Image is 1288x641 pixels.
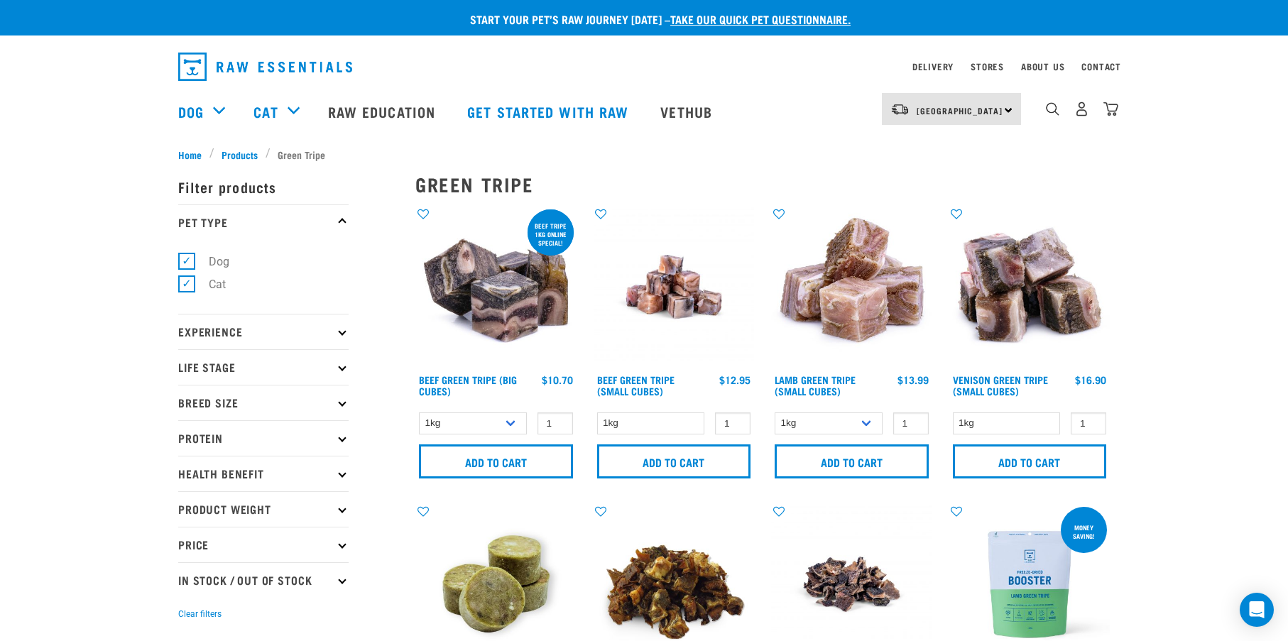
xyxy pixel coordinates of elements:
input: 1 [1071,412,1106,434]
input: Add to cart [597,444,751,478]
a: Contact [1081,64,1121,69]
span: Products [222,147,258,162]
a: About Us [1021,64,1064,69]
p: Filter products [178,169,349,204]
div: $12.95 [719,374,751,385]
a: Get started with Raw [453,83,646,140]
input: 1 [537,412,573,434]
nav: dropdown navigation [167,47,1121,87]
input: Add to cart [419,444,573,478]
button: Clear filters [178,608,222,620]
img: Raw Essentials Logo [178,53,352,81]
a: Delivery [912,64,954,69]
nav: breadcrumbs [178,147,1110,162]
a: Dog [178,101,204,122]
p: Life Stage [178,349,349,385]
p: Product Weight [178,491,349,527]
img: user.png [1074,102,1089,116]
div: $13.99 [897,374,929,385]
p: Pet Type [178,204,349,240]
img: 1044 Green Tripe Beef [415,207,577,368]
label: Cat [186,275,231,293]
p: Price [178,527,349,562]
a: Beef Green Tripe (Big Cubes) [419,377,517,393]
p: Breed Size [178,385,349,420]
a: Cat [253,101,278,122]
a: Products [214,147,266,162]
a: Beef Green Tripe (Small Cubes) [597,377,675,393]
img: 1079 Green Tripe Venison 01 [949,207,1110,368]
a: Home [178,147,209,162]
a: Stores [971,64,1004,69]
h2: Green Tripe [415,173,1110,195]
label: Dog [186,253,235,270]
a: Vethub [646,83,730,140]
div: $10.70 [542,374,573,385]
img: home-icon-1@2x.png [1046,102,1059,116]
img: Beef Tripe Bites 1634 [594,207,755,368]
input: Add to cart [775,444,929,478]
div: $16.90 [1075,374,1106,385]
a: Venison Green Tripe (Small Cubes) [953,377,1048,393]
p: In Stock / Out Of Stock [178,562,349,598]
input: Add to cart [953,444,1107,478]
div: Open Intercom Messenger [1240,593,1274,627]
a: Raw Education [314,83,453,140]
img: 1133 Green Tripe Lamb Small Cubes 01 [771,207,932,368]
input: 1 [893,412,929,434]
p: Health Benefit [178,456,349,491]
img: van-moving.png [890,103,910,116]
a: take our quick pet questionnaire. [670,16,851,22]
span: Home [178,147,202,162]
div: Money saving! [1061,517,1107,547]
div: Beef tripe 1kg online special! [528,215,574,253]
p: Protein [178,420,349,456]
img: home-icon@2x.png [1103,102,1118,116]
a: Lamb Green Tripe (Small Cubes) [775,377,856,393]
p: Experience [178,314,349,349]
span: [GEOGRAPHIC_DATA] [917,108,1003,113]
input: 1 [715,412,751,434]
